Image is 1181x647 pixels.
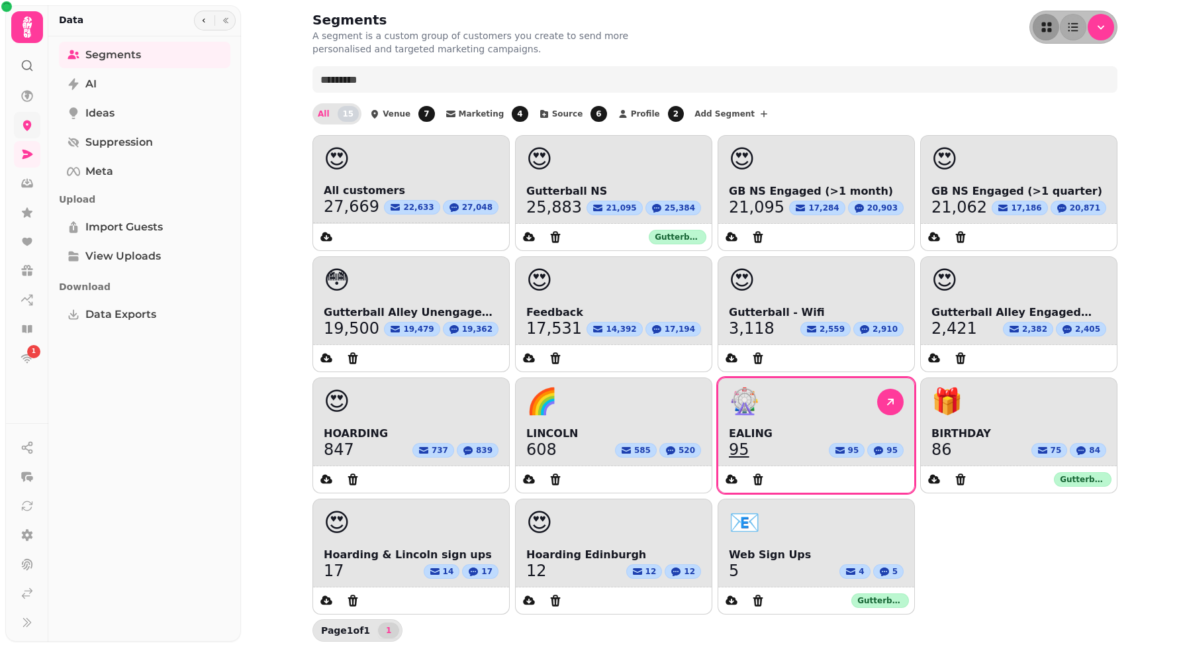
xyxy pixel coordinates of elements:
span: Gutterball Alley Engaged Customers [931,305,1106,321]
span: GB NS Engaged (>1 quarter) [931,183,1106,199]
button: Delete segment [947,466,974,493]
a: 1 [14,345,40,372]
button: data export [516,224,542,250]
nav: Pagination [378,622,399,638]
span: 84 [1089,445,1100,456]
button: 2,382 [1003,322,1053,336]
span: 12 [645,566,657,577]
span: 4 [859,566,864,577]
span: Segments [85,47,141,63]
a: Meta [59,158,230,185]
a: View Uploads [59,243,230,270]
button: 75 [1031,443,1068,458]
span: 2,910 [873,324,898,334]
span: 520 [679,445,695,456]
span: Venue [383,110,410,118]
button: 21,095 [587,201,642,215]
a: 25,883 [526,199,582,215]
span: 21,095 [606,203,636,213]
span: EALING [729,426,904,442]
span: Marketing [459,110,504,118]
p: Upload [59,187,230,211]
button: Source6 [534,103,610,124]
button: Marketing4 [440,103,531,124]
button: All15 [312,103,361,124]
p: A segment is a custom group of customers you create to send more personalised and targeted market... [312,29,651,56]
span: 22,633 [403,202,434,213]
span: 17,194 [665,324,695,334]
span: Gutterball - Wifi [729,305,904,321]
span: 25,384 [665,203,695,213]
button: 20,903 [848,201,904,215]
button: 14,392 [587,322,642,336]
span: Import Guests [85,219,163,235]
button: Delete segment [745,345,771,372]
button: 19,362 [443,322,498,336]
span: 17,186 [1011,203,1041,213]
span: 19,479 [403,324,434,334]
button: Delete segment [947,345,974,372]
span: 2,559 [820,324,845,334]
button: 2,405 [1056,322,1106,336]
button: 22,633 [384,200,440,215]
span: 95 [848,445,859,456]
button: 17,194 [645,322,701,336]
button: data export [718,466,745,493]
span: 😍 [931,146,958,173]
button: Delete segment [340,587,366,614]
span: Hoarding Edinburgh [526,547,701,563]
span: Meta [85,164,113,179]
button: Venue7 [364,103,437,124]
button: Delete segment [947,224,974,250]
button: 5 [873,564,904,579]
a: 21,062 [931,199,987,215]
button: data export [718,587,745,614]
span: 17,284 [808,203,839,213]
button: Delete segment [745,224,771,250]
a: 17,531 [526,321,582,336]
span: Suppression [85,134,153,150]
a: Ideas [59,100,230,126]
button: data export [516,345,542,372]
span: 📧 [729,510,760,536]
a: 19,500 [324,321,379,336]
button: Delete segment [340,466,366,493]
button: data export [718,345,745,372]
button: 17,186 [992,201,1047,215]
span: 1 [383,626,394,634]
span: BIRTHDAY [931,426,1106,442]
span: 14 [443,566,454,577]
a: 21,095 [729,199,784,215]
button: 585 [615,443,657,458]
span: 19,362 [462,324,493,334]
span: Ideas [85,105,115,121]
span: 😍 [729,268,755,294]
button: Profile2 [612,103,686,124]
span: 20,903 [867,203,898,213]
button: Delete segment [340,345,366,372]
button: Delete segment [542,587,569,614]
span: 😍 [324,510,350,536]
button: 20,871 [1051,201,1106,215]
button: 17 [462,564,498,579]
button: Menu [1088,14,1114,40]
button: 27,048 [443,200,498,215]
span: Source [552,110,583,118]
button: 2,910 [853,322,904,336]
button: data export [921,466,947,493]
button: data export [313,587,340,614]
span: 27,048 [462,202,493,213]
span: 12 [684,566,695,577]
button: 25,384 [645,201,701,215]
span: 4 [512,106,528,122]
button: 95 [829,443,865,458]
span: All [318,110,330,118]
span: 🎡 [729,389,760,415]
a: Data Exports [59,301,230,328]
a: 5 [729,563,739,579]
a: 2,421 [931,321,977,336]
span: View Uploads [85,248,161,264]
button: data export [313,345,340,372]
button: 2,559 [800,322,851,336]
span: Web Sign Ups [729,547,904,563]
